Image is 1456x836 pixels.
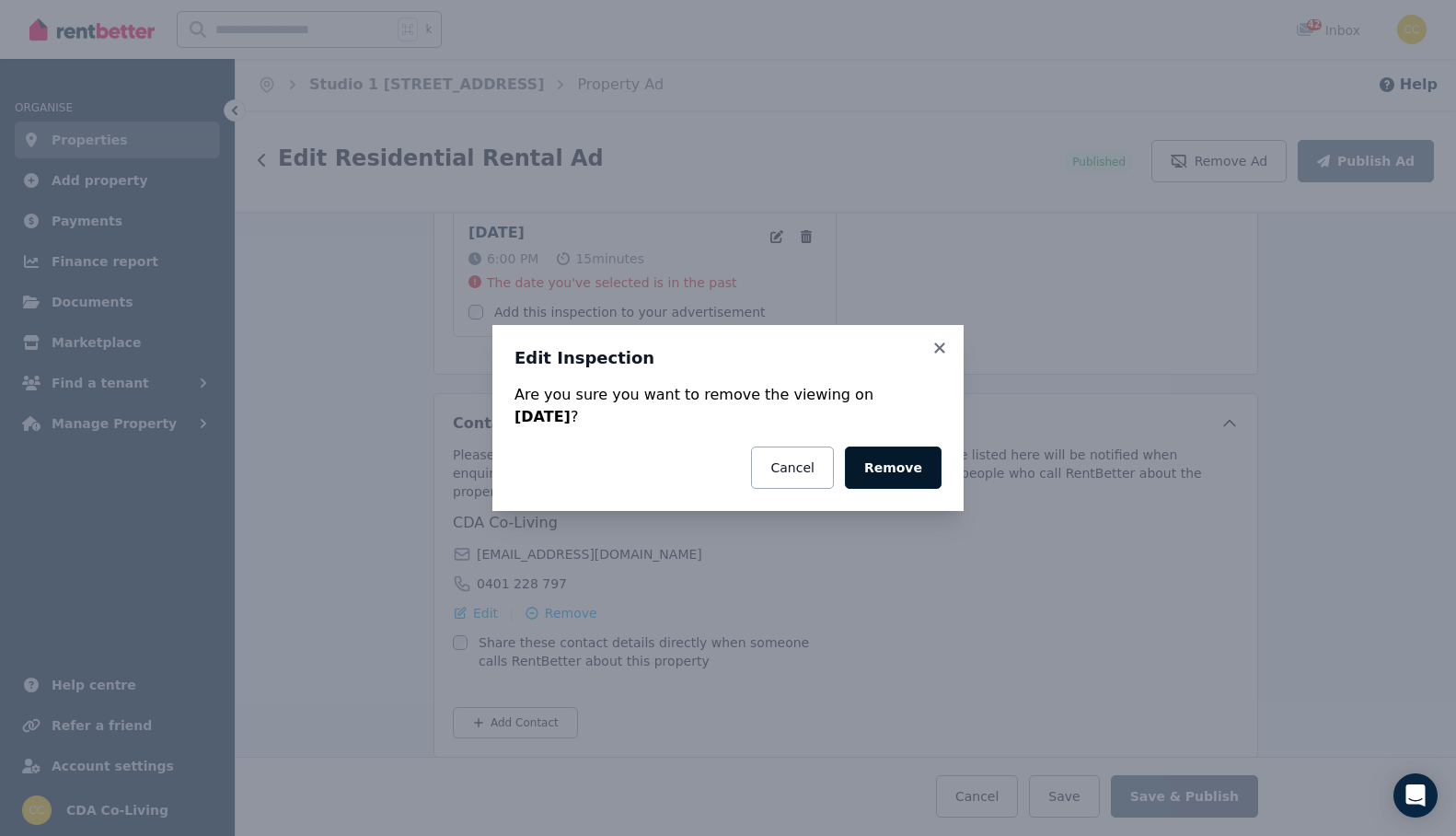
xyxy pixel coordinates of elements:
[1393,773,1438,818] div: Open Intercom Messenger
[514,384,942,428] div: Are you sure you want to remove the viewing on ?
[514,408,571,425] strong: [DATE]
[845,447,942,489] button: Remove
[751,447,833,489] button: Cancel
[514,347,942,369] h3: Edit Inspection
